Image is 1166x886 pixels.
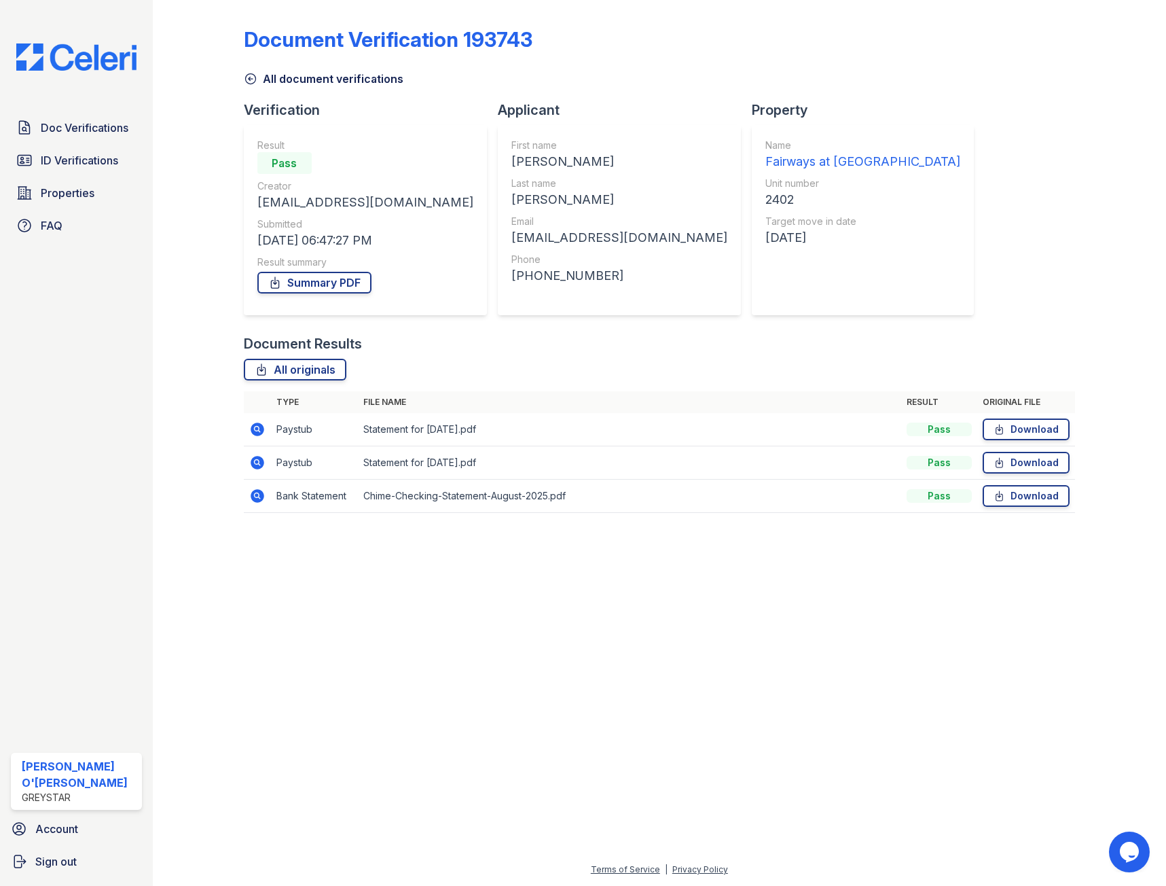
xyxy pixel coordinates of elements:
div: Pass [257,152,312,174]
td: Paystub [271,413,358,446]
td: Statement for [DATE].pdf [358,413,901,446]
a: Download [983,419,1070,440]
div: Phone [511,253,727,266]
div: [PERSON_NAME] O'[PERSON_NAME] [22,758,136,791]
a: FAQ [11,212,142,239]
div: Pass [907,489,972,503]
div: Applicant [498,101,752,120]
span: Doc Verifications [41,120,128,136]
span: Account [35,821,78,837]
div: Creator [257,179,473,193]
div: [DATE] [765,228,960,247]
iframe: chat widget [1109,832,1152,872]
td: Chime-Checking-Statement-August-2025.pdf [358,480,901,513]
div: [EMAIL_ADDRESS][DOMAIN_NAME] [511,228,727,247]
div: Property [752,101,985,120]
div: Name [765,139,960,152]
div: Document Results [244,334,362,353]
div: Document Verification 193743 [244,27,532,52]
td: Bank Statement [271,480,358,513]
a: Summary PDF [257,272,371,294]
th: Original file [977,391,1075,413]
div: | [665,864,668,874]
a: All document verifications [244,71,403,87]
div: Result summary [257,255,473,269]
th: Type [271,391,358,413]
div: Greystar [22,791,136,804]
th: Result [901,391,977,413]
div: Target move in date [765,215,960,228]
div: [PHONE_NUMBER] [511,266,727,285]
th: File name [358,391,901,413]
a: Account [5,815,147,843]
span: ID Verifications [41,152,118,169]
td: Paystub [271,446,358,480]
td: Statement for [DATE].pdf [358,446,901,480]
div: 2402 [765,190,960,209]
div: Fairways at [GEOGRAPHIC_DATA] [765,152,960,171]
span: Sign out [35,853,77,870]
div: [DATE] 06:47:27 PM [257,231,473,250]
div: [PERSON_NAME] [511,152,727,171]
a: Sign out [5,848,147,875]
div: Pass [907,456,972,469]
div: Last name [511,177,727,190]
div: Submitted [257,217,473,231]
div: Unit number [765,177,960,190]
div: Pass [907,423,972,436]
a: ID Verifications [11,147,142,174]
div: First name [511,139,727,152]
a: Terms of Service [591,864,660,874]
a: Download [983,452,1070,474]
div: [EMAIL_ADDRESS][DOMAIN_NAME] [257,193,473,212]
a: Doc Verifications [11,114,142,141]
div: Result [257,139,473,152]
a: All originals [244,359,346,380]
img: CE_Logo_Blue-a8612792a0a2168367f1c8372b55b34899dd931a85d93a1a3d3e32e68fde9ad4.png [5,43,147,71]
a: Properties [11,179,142,207]
a: Name Fairways at [GEOGRAPHIC_DATA] [765,139,960,171]
span: Properties [41,185,94,201]
a: Download [983,485,1070,507]
div: Email [511,215,727,228]
span: FAQ [41,217,62,234]
a: Privacy Policy [672,864,728,874]
div: [PERSON_NAME] [511,190,727,209]
div: Verification [244,101,498,120]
